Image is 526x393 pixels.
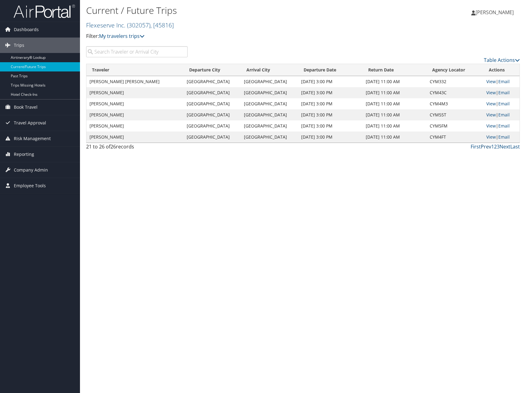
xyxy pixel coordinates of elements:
[491,143,494,150] a: 1
[427,109,483,120] td: CYM55T
[127,21,150,29] span: ( 302057 )
[184,87,241,98] td: [GEOGRAPHIC_DATA]
[476,9,514,16] span: [PERSON_NAME]
[427,98,483,109] td: CYM4M3
[363,132,427,143] td: [DATE] 11:00 AM
[363,64,427,76] th: Return Date: activate to sort column ascending
[14,4,75,18] img: airportal-logo.png
[298,76,363,87] td: [DATE] 3:00 PM
[14,115,46,131] span: Travel Approval
[363,98,427,109] td: [DATE] 11:00 AM
[483,76,520,87] td: |
[99,33,145,39] a: My travelers trips
[86,21,174,29] a: Flexeserve Inc.
[363,87,427,98] td: [DATE] 11:00 AM
[494,143,497,150] a: 2
[241,98,298,109] td: [GEOGRAPHIC_DATA]
[298,64,363,76] th: Departure Date: activate to sort column descending
[427,120,483,132] td: CYM5FM
[184,109,241,120] td: [GEOGRAPHIC_DATA]
[110,143,116,150] span: 26
[498,79,510,84] a: Email
[86,4,375,17] h1: Current / Future Trips
[86,109,184,120] td: [PERSON_NAME]
[483,120,520,132] td: |
[486,112,496,118] a: View
[498,90,510,95] a: Email
[471,3,520,22] a: [PERSON_NAME]
[184,64,241,76] th: Departure City: activate to sort column ascending
[86,98,184,109] td: [PERSON_NAME]
[14,162,48,178] span: Company Admin
[298,120,363,132] td: [DATE] 3:00 PM
[298,132,363,143] td: [DATE] 3:00 PM
[86,32,375,40] p: Filter:
[86,76,184,87] td: [PERSON_NAME] [PERSON_NAME]
[14,22,39,37] span: Dashboards
[471,143,481,150] a: First
[498,123,510,129] a: Email
[298,98,363,109] td: [DATE] 3:00 PM
[184,120,241,132] td: [GEOGRAPHIC_DATA]
[184,132,241,143] td: [GEOGRAPHIC_DATA]
[86,120,184,132] td: [PERSON_NAME]
[150,21,174,29] span: , [ 45816 ]
[486,79,496,84] a: View
[241,132,298,143] td: [GEOGRAPHIC_DATA]
[86,64,184,76] th: Traveler: activate to sort column ascending
[498,101,510,107] a: Email
[363,109,427,120] td: [DATE] 11:00 AM
[86,132,184,143] td: [PERSON_NAME]
[486,90,496,95] a: View
[427,87,483,98] td: CYM43C
[184,76,241,87] td: [GEOGRAPHIC_DATA]
[14,131,51,146] span: Risk Management
[483,64,520,76] th: Actions
[363,120,427,132] td: [DATE] 11:00 AM
[184,98,241,109] td: [GEOGRAPHIC_DATA]
[500,143,510,150] a: Next
[498,134,510,140] a: Email
[483,87,520,98] td: |
[483,98,520,109] td: |
[241,64,298,76] th: Arrival City: activate to sort column ascending
[298,87,363,98] td: [DATE] 3:00 PM
[486,123,496,129] a: View
[14,99,38,115] span: Book Travel
[427,132,483,143] td: CYM4FT
[481,143,491,150] a: Prev
[241,109,298,120] td: [GEOGRAPHIC_DATA]
[14,178,46,193] span: Employee Tools
[483,109,520,120] td: |
[14,147,34,162] span: Reporting
[427,76,483,87] td: CYM332
[241,87,298,98] td: [GEOGRAPHIC_DATA]
[86,87,184,98] td: [PERSON_NAME]
[486,134,496,140] a: View
[427,64,483,76] th: Agency Locator: activate to sort column ascending
[510,143,520,150] a: Last
[498,112,510,118] a: Email
[363,76,427,87] td: [DATE] 11:00 AM
[241,120,298,132] td: [GEOGRAPHIC_DATA]
[241,76,298,87] td: [GEOGRAPHIC_DATA]
[14,38,24,53] span: Trips
[483,132,520,143] td: |
[497,143,500,150] a: 3
[486,101,496,107] a: View
[484,57,520,63] a: Table Actions
[298,109,363,120] td: [DATE] 3:00 PM
[86,46,188,57] input: Search Traveler or Arrival City
[86,143,188,153] div: 21 to 26 of records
